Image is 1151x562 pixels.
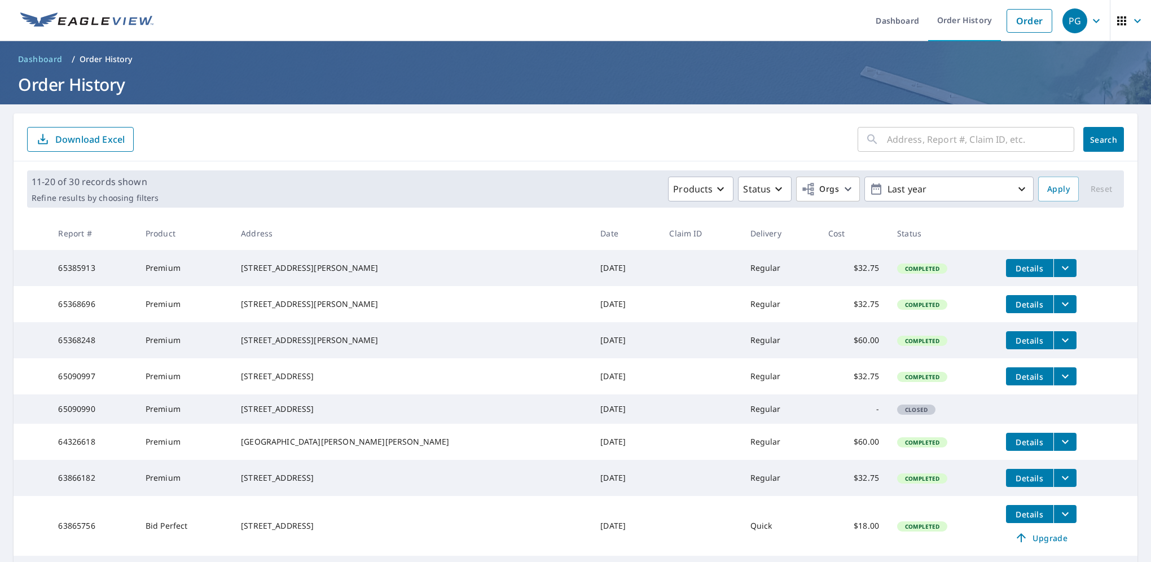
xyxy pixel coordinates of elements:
td: $60.00 [819,322,888,358]
td: $32.75 [819,286,888,322]
nav: breadcrumb [14,50,1137,68]
td: 63865756 [49,496,136,556]
td: Regular [741,322,819,358]
h1: Order History [14,73,1137,96]
div: [STREET_ADDRESS] [241,371,582,382]
button: detailsBtn-65368696 [1006,295,1053,313]
td: $18.00 [819,496,888,556]
p: Status [743,182,771,196]
button: detailsBtn-63866182 [1006,469,1053,487]
th: Product [137,217,232,250]
td: Premium [137,322,232,358]
a: Upgrade [1006,529,1077,547]
td: Premium [137,358,232,394]
span: Dashboard [18,54,63,65]
button: detailsBtn-64326618 [1006,433,1053,451]
td: Regular [741,358,819,394]
button: detailsBtn-65090997 [1006,367,1053,385]
div: PG [1062,8,1087,33]
div: [STREET_ADDRESS] [241,472,582,484]
th: Report # [49,217,136,250]
td: Premium [137,250,232,286]
img: EV Logo [20,12,153,29]
td: [DATE] [591,358,660,394]
th: Status [888,217,997,250]
td: 65385913 [49,250,136,286]
button: Apply [1038,177,1079,201]
button: Products [668,177,733,201]
td: [DATE] [591,322,660,358]
td: $32.75 [819,358,888,394]
span: Details [1013,335,1047,346]
button: Search [1083,127,1124,152]
span: Orgs [801,182,839,196]
p: Last year [883,179,1015,199]
td: $32.75 [819,250,888,286]
td: - [819,394,888,424]
button: filesDropdownBtn-64326618 [1053,433,1077,451]
span: Apply [1047,182,1070,196]
div: [STREET_ADDRESS][PERSON_NAME] [241,298,582,310]
button: Orgs [796,177,860,201]
span: Completed [898,373,946,381]
button: filesDropdownBtn-63866182 [1053,469,1077,487]
li: / [72,52,75,66]
td: [DATE] [591,394,660,424]
td: Premium [137,460,232,496]
span: Closed [898,406,934,414]
button: filesDropdownBtn-65368248 [1053,331,1077,349]
td: Regular [741,424,819,460]
th: Date [591,217,660,250]
span: Completed [898,523,946,530]
span: Search [1092,134,1115,145]
td: [DATE] [591,286,660,322]
p: 11-20 of 30 records shown [32,175,159,188]
td: 64326618 [49,424,136,460]
th: Delivery [741,217,819,250]
td: Regular [741,394,819,424]
span: Completed [898,301,946,309]
span: Details [1013,263,1047,274]
input: Address, Report #, Claim ID, etc. [887,124,1074,155]
th: Claim ID [660,217,741,250]
span: Completed [898,337,946,345]
td: Premium [137,394,232,424]
td: $32.75 [819,460,888,496]
button: detailsBtn-63865756 [1006,505,1053,523]
p: Download Excel [55,133,125,146]
a: Order [1007,9,1052,33]
span: Completed [898,438,946,446]
td: Premium [137,424,232,460]
th: Address [232,217,591,250]
td: 65368696 [49,286,136,322]
td: Regular [741,286,819,322]
p: Refine results by choosing filters [32,193,159,203]
td: Premium [137,286,232,322]
p: Order History [80,54,133,65]
td: 65090997 [49,358,136,394]
span: Details [1013,371,1047,382]
span: Details [1013,299,1047,310]
td: 65368248 [49,322,136,358]
td: [DATE] [591,250,660,286]
th: Cost [819,217,888,250]
td: 63866182 [49,460,136,496]
span: Completed [898,475,946,482]
div: [STREET_ADDRESS][PERSON_NAME] [241,262,582,274]
div: [GEOGRAPHIC_DATA][PERSON_NAME][PERSON_NAME] [241,436,582,447]
span: Completed [898,265,946,273]
a: Dashboard [14,50,67,68]
p: Products [673,182,713,196]
td: Regular [741,460,819,496]
button: filesDropdownBtn-63865756 [1053,505,1077,523]
button: filesDropdownBtn-65385913 [1053,259,1077,277]
td: [DATE] [591,460,660,496]
span: Details [1013,437,1047,447]
td: $60.00 [819,424,888,460]
span: Details [1013,473,1047,484]
button: detailsBtn-65385913 [1006,259,1053,277]
div: [STREET_ADDRESS][PERSON_NAME] [241,335,582,346]
span: Details [1013,509,1047,520]
button: Status [738,177,792,201]
td: [DATE] [591,424,660,460]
